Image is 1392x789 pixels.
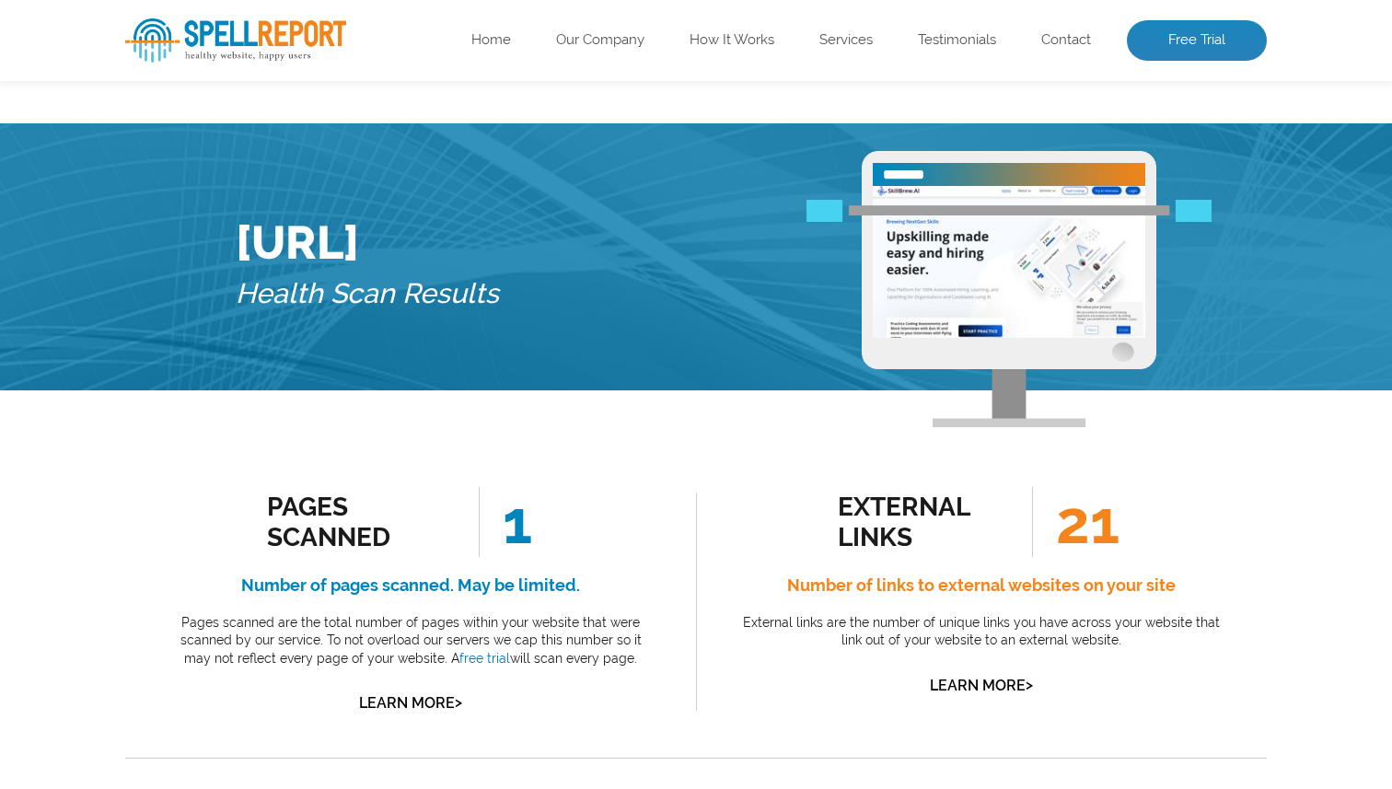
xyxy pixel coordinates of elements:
[459,651,510,666] a: free trial
[806,200,1212,222] img: Free Webiste Analysis
[838,492,1004,552] div: external links
[930,677,1033,694] a: Learn More>
[873,186,1145,338] img: Free Website Analysis
[267,492,434,552] div: Pages Scanned
[236,215,499,270] h1: [URL]
[737,614,1225,650] p: External links are the number of unique links you have across your website that link out of your ...
[167,571,655,600] h4: Number of pages scanned. May be limited.
[1026,672,1033,698] span: >
[236,270,499,319] h5: Health Scan Results
[1032,487,1119,557] span: 21
[737,571,1225,600] h4: Number of links to external websites on your site
[862,151,1156,427] img: Free Webiste Analysis
[455,690,462,715] span: >
[359,694,462,712] a: Learn More>
[479,487,532,557] span: 1
[167,614,655,668] p: Pages scanned are the total number of pages within your website that were scanned by our service....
